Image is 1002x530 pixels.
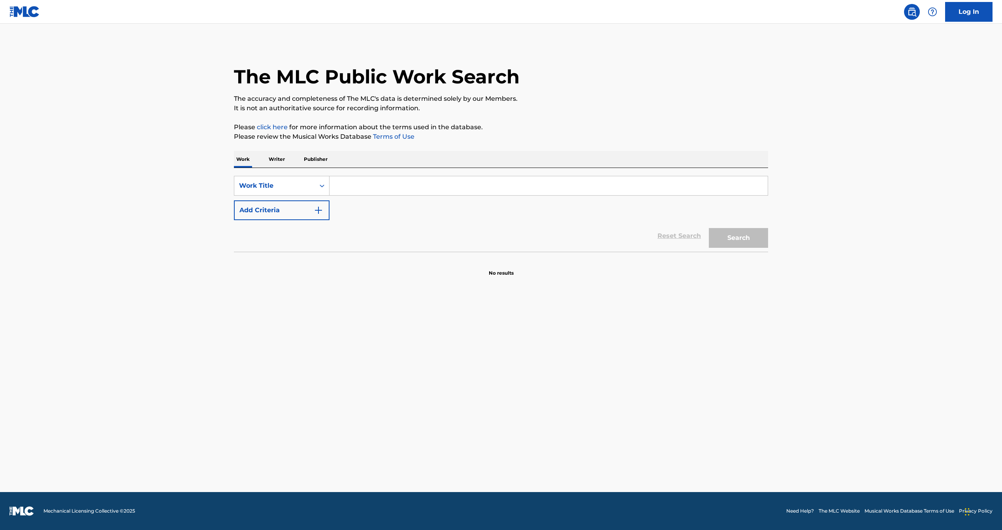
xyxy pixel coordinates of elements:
[239,181,310,190] div: Work Title
[234,94,768,104] p: The accuracy and completeness of The MLC's data is determined solely by our Members.
[234,65,520,89] h1: The MLC Public Work Search
[234,151,252,168] p: Work
[9,506,34,516] img: logo
[257,123,288,131] a: click here
[865,507,954,515] a: Musical Works Database Terms of Use
[945,2,993,22] a: Log In
[819,507,860,515] a: The MLC Website
[907,7,917,17] img: search
[904,4,920,20] a: Public Search
[301,151,330,168] p: Publisher
[786,507,814,515] a: Need Help?
[925,4,940,20] div: Help
[234,132,768,141] p: Please review the Musical Works Database
[965,500,970,524] div: Drag
[9,6,40,17] img: MLC Logo
[234,176,768,252] form: Search Form
[234,104,768,113] p: It is not an authoritative source for recording information.
[371,133,414,140] a: Terms of Use
[234,123,768,132] p: Please for more information about the terms used in the database.
[314,206,323,215] img: 9d2ae6d4665cec9f34b9.svg
[234,200,330,220] button: Add Criteria
[43,507,135,515] span: Mechanical Licensing Collective © 2025
[962,492,1002,530] iframe: Chat Widget
[928,7,937,17] img: help
[489,260,514,277] p: No results
[959,507,993,515] a: Privacy Policy
[266,151,287,168] p: Writer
